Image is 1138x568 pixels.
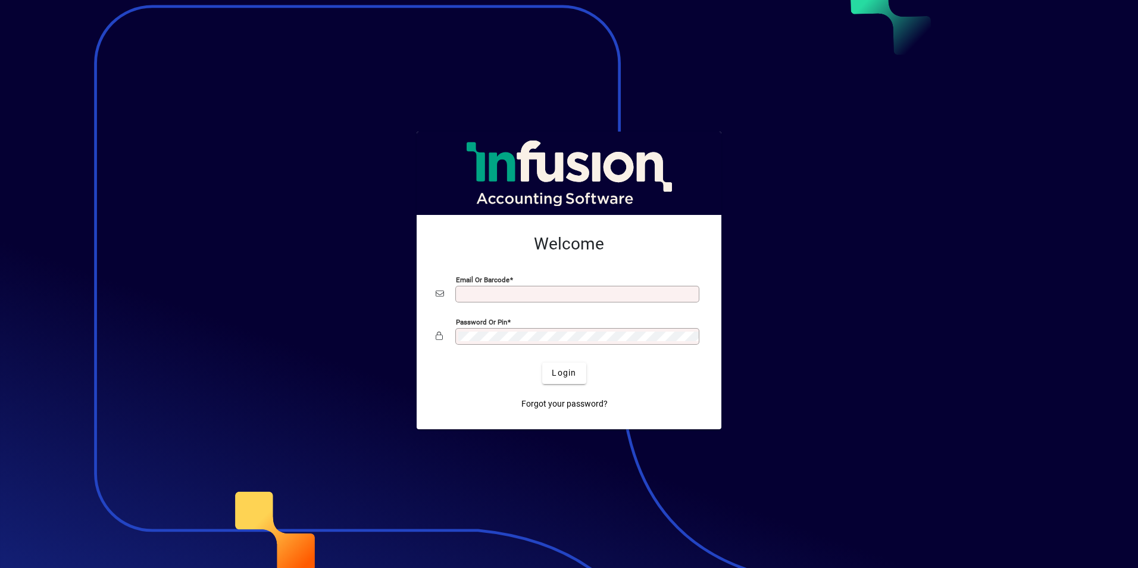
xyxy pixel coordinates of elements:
a: Forgot your password? [517,394,612,415]
mat-label: Email or Barcode [456,275,509,283]
h2: Welcome [436,234,702,254]
span: Forgot your password? [521,398,608,410]
button: Login [542,363,586,384]
span: Login [552,367,576,379]
mat-label: Password or Pin [456,317,507,326]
